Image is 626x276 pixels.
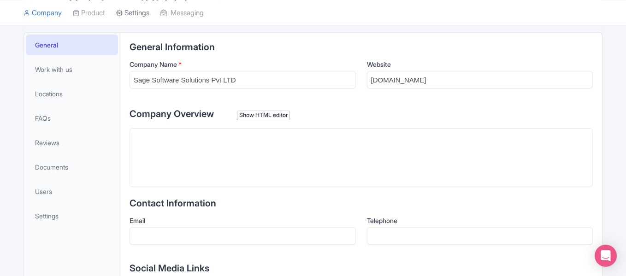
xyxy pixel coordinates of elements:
span: Work with us [35,65,72,74]
span: FAQs [35,113,51,123]
span: Company Overview [130,108,214,119]
span: Users [35,187,52,196]
span: Website [367,60,391,68]
a: FAQs [26,108,118,129]
div: Show HTML editor [237,111,290,120]
span: Reviews [35,138,59,147]
div: Open Intercom Messenger [595,245,617,267]
a: Reviews [26,132,118,153]
h2: Contact Information [130,198,593,208]
a: Work with us [26,59,118,80]
a: Locations [26,83,118,104]
span: Company Name [130,60,177,68]
h2: Social Media Links [130,263,593,273]
span: Settings [35,211,59,221]
span: Email [130,217,145,224]
span: Documents [35,162,68,172]
a: Users [26,181,118,202]
span: Telephone [367,217,397,224]
span: Locations [35,89,63,99]
a: Documents [26,157,118,177]
a: General [26,35,118,55]
h2: General Information [130,42,593,52]
a: Settings [26,206,118,226]
span: General [35,40,58,50]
